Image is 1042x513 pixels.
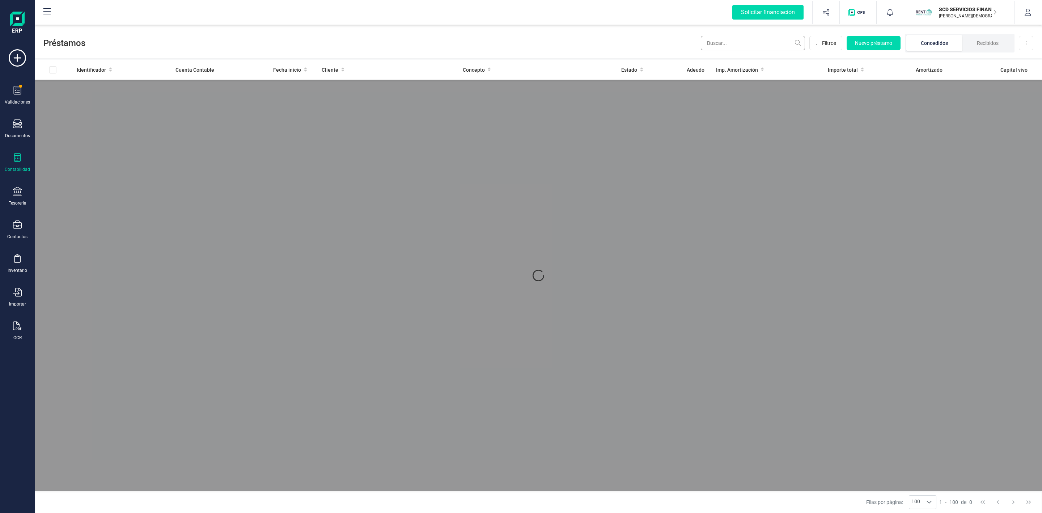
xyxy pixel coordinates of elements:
span: Adeudo [687,66,704,73]
span: 1 [939,499,942,506]
button: Last Page [1022,495,1035,509]
span: Filtros [822,39,836,47]
div: Inventario [8,268,27,273]
span: Imp. Amortización [716,66,758,73]
span: 0 [969,499,972,506]
p: [PERSON_NAME][DEMOGRAPHIC_DATA][DEMOGRAPHIC_DATA] [939,13,997,19]
button: Logo de OPS [844,1,872,24]
span: Cliente [322,66,338,73]
input: Buscar... [701,36,805,50]
button: First Page [976,495,990,509]
div: Tesorería [9,200,26,206]
span: Concepto [463,66,485,73]
span: Fecha inicio [273,66,301,73]
span: Estado [621,66,637,73]
div: Contabilidad [5,167,30,172]
span: Importe total [828,66,858,73]
img: SC [916,4,932,20]
span: 100 [909,496,922,509]
div: Contactos [7,234,27,240]
li: Concedidos [906,35,962,51]
span: Capital vivo [1000,66,1028,73]
div: - [939,499,972,506]
span: Cuenta Contable [175,66,214,73]
button: Solicitar financiación [724,1,812,24]
button: Next Page [1007,495,1020,509]
div: Solicitar financiación [732,5,804,20]
img: Logo de OPS [848,9,868,16]
span: 100 [949,499,958,506]
div: Filas por página: [866,495,936,509]
button: Previous Page [991,495,1005,509]
li: Recibidos [962,35,1013,51]
p: SCD SERVICIOS FINANCIEROS SL [939,6,997,13]
button: Nuevo préstamo [847,36,901,50]
button: SCSCD SERVICIOS FINANCIEROS SL[PERSON_NAME][DEMOGRAPHIC_DATA][DEMOGRAPHIC_DATA] [913,1,1005,24]
span: de [961,499,966,506]
span: Préstamos [43,37,701,49]
img: Logo Finanedi [10,12,25,35]
span: Amortizado [916,66,943,73]
div: Validaciones [5,99,30,105]
span: Identificador [77,66,106,73]
div: OCR [13,335,22,341]
button: Filtros [809,36,842,50]
div: Documentos [5,133,30,139]
span: Nuevo préstamo [855,39,892,47]
div: Importar [9,301,26,307]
